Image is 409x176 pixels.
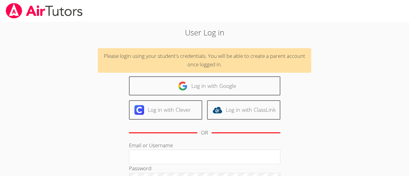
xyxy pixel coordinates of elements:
label: Password [129,165,151,172]
img: classlink-logo-d6bb404cc1216ec64c9a2012d9dc4662098be43eaf13dc465df04b49fa7ab582.svg [213,105,222,115]
div: Please login using your student's credentials. You will be able to create a parent account once l... [98,48,312,73]
a: Log in with Google [129,76,280,95]
a: Log in with Clever [129,100,202,119]
label: Email or Username [129,142,173,149]
div: OR [201,128,208,137]
img: airtutors_banner-c4298cdbf04f3fff15de1276eac7730deb9818008684d7c2e4769d2f7ddbe033.png [5,3,83,18]
a: Log in with ClassLink [207,100,280,119]
img: clever-logo-6eab21bc6e7a338710f1a6ff85c0baf02591cd810cc4098c63d3a4b26e2feb20.svg [134,105,144,115]
img: google-logo-50288ca7cdecda66e5e0955fdab243c47b7ad437acaf1139b6f446037453330a.svg [178,81,188,91]
h2: User Log in [94,27,315,38]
